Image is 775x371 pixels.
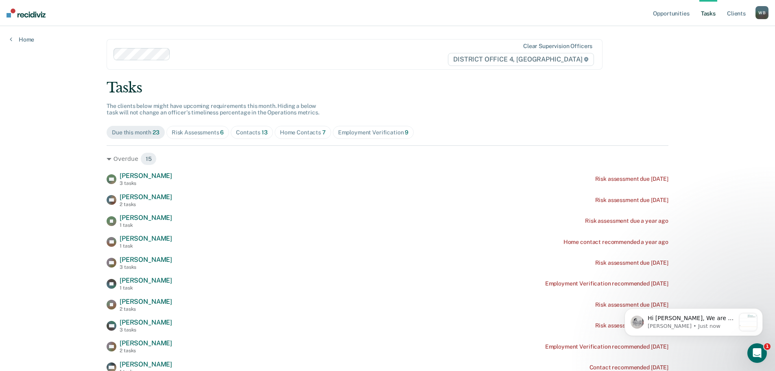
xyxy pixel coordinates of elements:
[236,129,268,136] div: Contacts
[220,129,224,136] span: 6
[595,322,668,329] div: Risk assessment due [DATE]
[107,152,668,165] div: Overdue 15
[7,9,46,18] img: Recidiviz
[120,193,172,201] span: [PERSON_NAME]
[589,364,668,371] div: Contact recommended [DATE]
[595,301,668,308] div: Risk assessment due [DATE]
[120,235,172,242] span: [PERSON_NAME]
[120,285,172,291] div: 1 task
[120,298,172,305] span: [PERSON_NAME]
[405,129,408,136] span: 9
[107,79,668,96] div: Tasks
[120,202,172,207] div: 2 tasks
[585,217,668,224] div: Risk assessment due a year ago
[338,129,409,136] div: Employment Verification
[120,306,172,312] div: 2 tasks
[280,129,326,136] div: Home Contacts
[120,277,172,284] span: [PERSON_NAME]
[120,339,172,347] span: [PERSON_NAME]
[172,129,224,136] div: Risk Assessments
[747,343,767,363] iframe: Intercom live chat
[120,360,172,368] span: [PERSON_NAME]
[112,129,159,136] div: Due this month
[262,129,268,136] span: 13
[107,103,319,116] span: The clients below might have upcoming requirements this month. Hiding a below task will not chang...
[120,180,172,186] div: 3 tasks
[120,214,172,222] span: [PERSON_NAME]
[545,343,668,350] div: Employment Verification recommended [DATE]
[10,36,34,43] a: Home
[595,176,668,182] div: Risk assessment due [DATE]
[322,129,326,136] span: 7
[120,243,172,249] div: 1 task
[120,222,172,228] div: 1 task
[140,152,157,165] span: 15
[595,259,668,266] div: Risk assessment due [DATE]
[545,280,668,287] div: Employment Verification recommended [DATE]
[448,53,594,66] span: DISTRICT OFFICE 4, [GEOGRAPHIC_DATA]
[612,292,775,349] iframe: Intercom notifications message
[120,256,172,263] span: [PERSON_NAME]
[523,43,592,50] div: Clear supervision officers
[755,6,768,19] button: WB
[563,239,668,246] div: Home contact recommended a year ago
[755,6,768,19] div: W B
[153,129,159,136] span: 23
[764,343,771,350] span: 1
[120,172,172,180] span: [PERSON_NAME]
[120,318,172,326] span: [PERSON_NAME]
[120,348,172,353] div: 2 tasks
[120,327,172,333] div: 3 tasks
[595,197,668,204] div: Risk assessment due [DATE]
[120,264,172,270] div: 3 tasks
